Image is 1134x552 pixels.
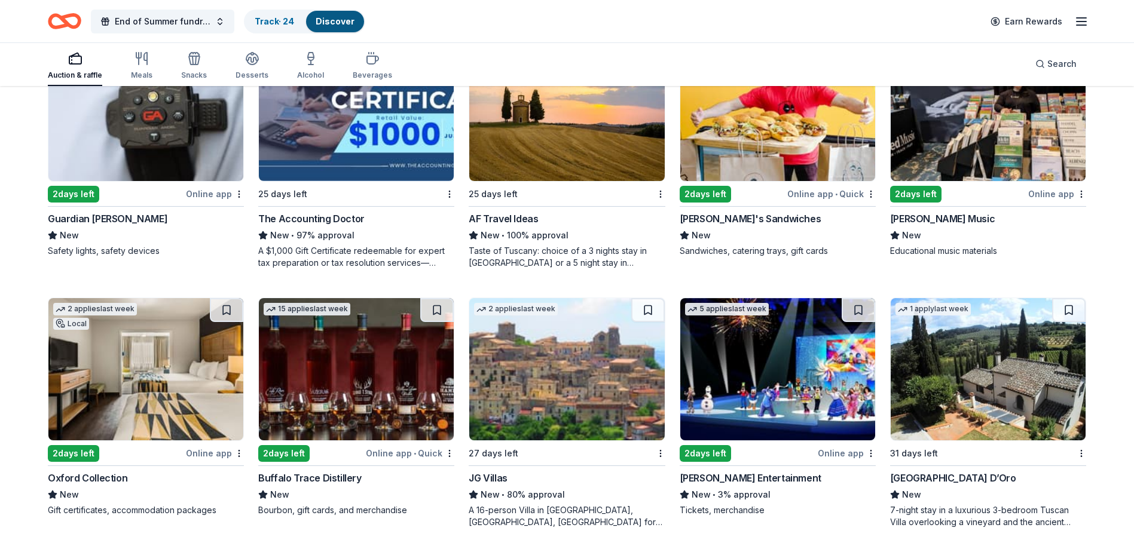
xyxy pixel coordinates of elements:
div: 7-night stay in a luxurious 3-bedroom Tuscan Villa overlooking a vineyard and the ancient walled ... [890,504,1086,528]
div: 2 days left [258,445,310,462]
div: [PERSON_NAME] Music [890,211,995,226]
div: 25 days left [258,187,307,201]
img: Image for The Accounting Doctor [259,39,454,181]
div: 2 days left [48,186,99,203]
a: Image for Guardian Angel Device7 applieslast week2days leftOnline appGuardian [PERSON_NAME]NewSaf... [48,38,244,257]
button: Alcohol [297,47,324,86]
div: Online app [1028,186,1086,201]
div: Online app [186,446,244,461]
span: • [502,231,505,240]
div: [PERSON_NAME] Entertainment [680,471,821,485]
div: Online app Quick [366,446,454,461]
button: Meals [131,47,152,86]
div: Local [53,318,89,330]
div: 2 applies last week [53,303,137,315]
div: Bourbon, gift cards, and merchandise [258,504,454,516]
span: • [414,449,416,458]
span: New [481,228,500,243]
div: Oxford Collection [48,471,127,485]
span: • [835,189,837,199]
div: Educational music materials [890,245,1086,257]
button: End of Summer fundraiser [91,10,234,33]
div: 100% approval [469,228,665,243]
div: 5 applies last week [685,303,769,315]
a: Earn Rewards [983,11,1069,32]
div: [GEOGRAPHIC_DATA] D’Oro [890,471,1016,485]
span: New [60,228,79,243]
div: Auction & raffle [48,70,102,80]
span: New [481,487,500,502]
img: Image for AF Travel Ideas [469,39,664,181]
img: Image for Oxford Collection [48,298,243,440]
div: Gift certificates, accommodation packages [48,504,244,516]
button: Auction & raffle [48,47,102,86]
a: Image for Oxford Collection2 applieslast weekLocal2days leftOnline appOxford CollectionNewGift ce... [48,298,244,516]
div: Buffalo Trace Distillery [258,471,361,485]
div: Safety lights, safety devices [48,245,244,257]
span: • [292,231,295,240]
a: Image for The Accounting Doctor7 applieslast week25 days leftThe Accounting DoctorNew•97% approva... [258,38,454,269]
button: Search [1026,52,1086,76]
div: JG Villas [469,471,507,485]
div: Online app [818,446,876,461]
div: 15 applies last week [264,303,350,315]
img: Image for Villa Sogni D’Oro [891,298,1086,440]
img: Image for Buffalo Trace Distillery [259,298,454,440]
img: Image for Alfred Music [891,39,1086,181]
div: 3% approval [680,487,876,502]
img: Image for Guardian Angel Device [48,39,243,181]
span: New [692,487,711,502]
div: Beverages [353,70,392,80]
div: Tickets, merchandise [680,504,876,516]
div: Taste of Tuscany: choice of a 3 nights stay in [GEOGRAPHIC_DATA] or a 5 night stay in [GEOGRAPHIC... [469,245,665,269]
div: 97% approval [258,228,454,243]
a: Image for JG Villas2 applieslast week27 days leftJG VillasNew•80% approvalA 16-person Villa in [G... [469,298,665,528]
a: Track· 24 [255,16,294,26]
button: Beverages [353,47,392,86]
div: 2 days left [890,186,942,203]
div: Alcohol [297,70,324,80]
button: Desserts [236,47,268,86]
img: Image for JG Villas [469,298,664,440]
div: 1 apply last week [895,303,971,315]
a: Image for Feld Entertainment5 applieslast week2days leftOnline app[PERSON_NAME] EntertainmentNew•... [680,298,876,516]
a: Image for Ike's Sandwiches2 applieslast week2days leftOnline app•Quick[PERSON_NAME]'s SandwichesN... [680,38,876,257]
span: New [270,487,289,502]
span: Search [1047,57,1077,71]
span: End of Summer fundraiser [115,14,210,29]
span: New [902,228,921,243]
div: [PERSON_NAME]'s Sandwiches [680,211,821,226]
img: Image for Feld Entertainment [680,298,875,440]
div: A $1,000 Gift Certificate redeemable for expert tax preparation or tax resolution services—recipi... [258,245,454,269]
button: Track· 24Discover [244,10,365,33]
div: 2 days left [680,445,731,462]
div: 27 days left [469,446,518,461]
div: The Accounting Doctor [258,211,365,226]
div: Guardian [PERSON_NAME] [48,211,167,226]
div: 25 days left [469,187,518,201]
span: • [713,490,716,499]
span: New [902,487,921,502]
div: Sandwiches, catering trays, gift cards [680,245,876,257]
div: Snacks [181,70,207,80]
div: 2 days left [48,445,99,462]
span: New [692,228,711,243]
img: Image for Ike's Sandwiches [680,39,875,181]
div: 2 days left [680,186,731,203]
div: AF Travel Ideas [469,211,538,226]
div: A 16-person Villa in [GEOGRAPHIC_DATA], [GEOGRAPHIC_DATA], [GEOGRAPHIC_DATA] for 7days/6nights (R... [469,504,665,528]
div: Online app [186,186,244,201]
div: Desserts [236,70,268,80]
a: Home [48,7,81,35]
a: Image for Villa Sogni D’Oro1 applylast week31 days left[GEOGRAPHIC_DATA] D’OroNew7-night stay in ... [890,298,1086,528]
a: Discover [316,16,354,26]
div: 31 days left [890,446,938,461]
span: New [60,487,79,502]
button: Snacks [181,47,207,86]
a: Image for AF Travel Ideas1 applylast week25 days leftAF Travel IdeasNew•100% approvalTaste of Tus... [469,38,665,269]
span: • [502,490,505,499]
div: 80% approval [469,487,665,502]
a: Image for Buffalo Trace Distillery15 applieslast week2days leftOnline app•QuickBuffalo Trace Dist... [258,298,454,516]
div: Online app Quick [787,186,876,201]
div: Meals [131,70,152,80]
